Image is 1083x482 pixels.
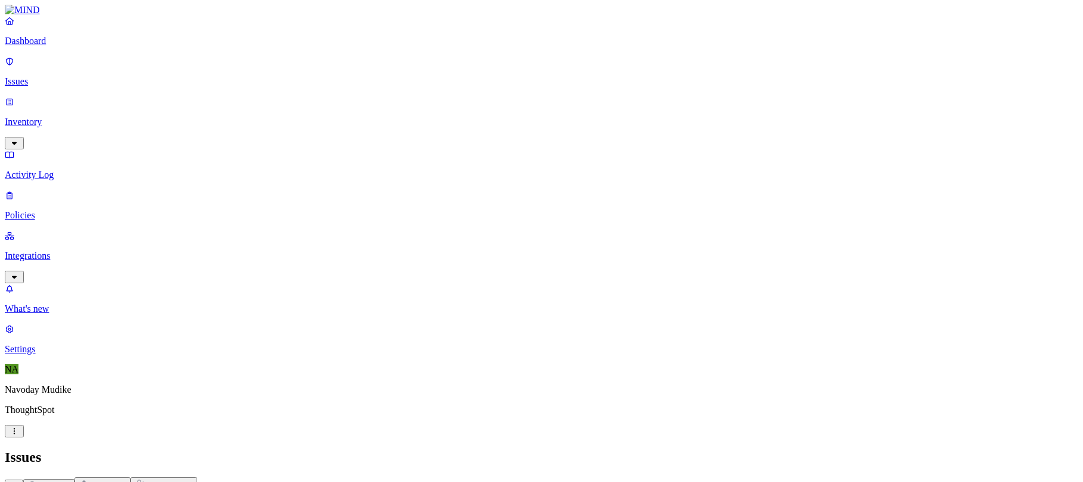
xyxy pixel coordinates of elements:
[5,384,1078,395] p: Navoday Mudike
[5,15,1078,46] a: Dashboard
[5,117,1078,127] p: Inventory
[5,5,1078,15] a: MIND
[5,210,1078,221] p: Policies
[5,149,1078,180] a: Activity Log
[5,364,18,374] span: NA
[5,251,1078,261] p: Integrations
[5,96,1078,148] a: Inventory
[5,324,1078,355] a: Settings
[5,449,1078,465] h2: Issues
[5,56,1078,87] a: Issues
[5,283,1078,314] a: What's new
[5,76,1078,87] p: Issues
[5,230,1078,281] a: Integrations
[5,36,1078,46] p: Dashboard
[5,5,40,15] img: MIND
[5,190,1078,221] a: Policies
[5,405,1078,415] p: ThoughtSpot
[5,303,1078,314] p: What's new
[5,170,1078,180] p: Activity Log
[5,344,1078,355] p: Settings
